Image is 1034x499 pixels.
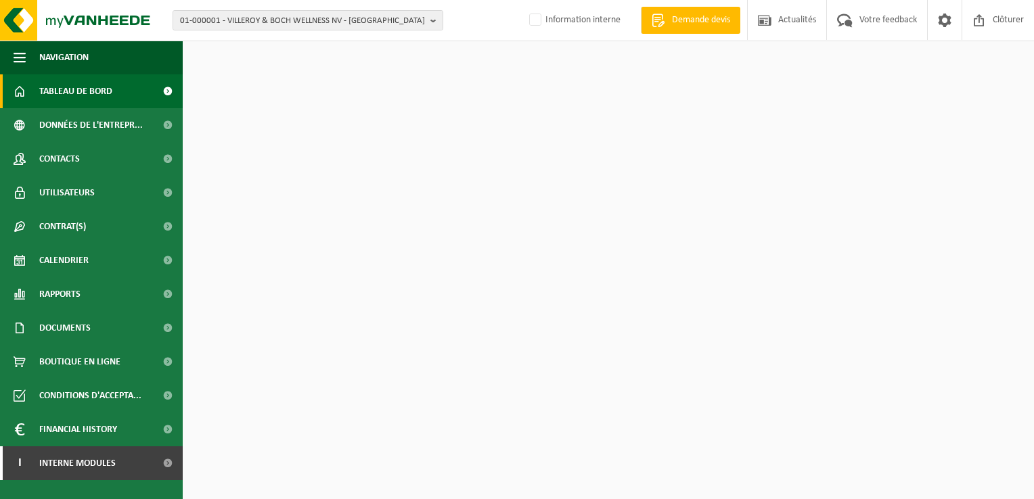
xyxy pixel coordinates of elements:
span: Boutique en ligne [39,345,120,379]
span: Conditions d'accepta... [39,379,141,412]
span: Contrat(s) [39,210,86,243]
label: Information interne [526,10,621,30]
span: Demande devis [669,14,734,27]
span: Utilisateurs [39,176,95,210]
span: Rapports [39,277,81,311]
span: Interne modules [39,446,116,480]
span: Calendrier [39,243,89,277]
button: 01-000001 - VILLEROY & BOCH WELLNESS NV - [GEOGRAPHIC_DATA] [173,10,443,30]
span: Tableau de bord [39,74,112,108]
span: Documents [39,311,91,345]
a: Demande devis [641,7,740,34]
span: Financial History [39,412,117,446]
span: 01-000001 - VILLEROY & BOCH WELLNESS NV - [GEOGRAPHIC_DATA] [180,11,425,31]
span: Contacts [39,142,80,176]
span: I [14,446,26,480]
span: Navigation [39,41,89,74]
span: Données de l'entrepr... [39,108,143,142]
